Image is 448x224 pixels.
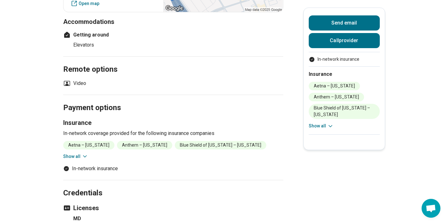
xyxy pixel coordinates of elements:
li: Video [63,80,86,87]
li: Blue Shield of [US_STATE] – [US_STATE] [175,141,266,149]
li: Aetna – [US_STATE] [63,141,114,149]
li: Anthem – [US_STATE] [117,141,172,149]
li: In-network insurance [63,165,283,172]
button: Show all [63,153,88,160]
ul: Payment options [63,165,283,172]
li: Elevators [73,41,151,49]
li: Blue Shield of [US_STATE] – [US_STATE] [309,104,380,119]
li: Anthem – [US_STATE] [309,93,364,101]
p: In-network coverage provided for the following insurance companies [63,130,283,137]
h3: Insurance [63,118,283,127]
h3: Licenses [63,204,283,212]
li: In-network insurance [309,56,380,63]
h4: MD [73,215,283,222]
button: Show all [309,123,334,129]
h2: Remote options [63,49,283,75]
button: Send email [309,15,380,31]
h3: Accommodations [63,17,283,26]
ul: Payment options [309,56,380,63]
a: Open map [71,0,156,7]
button: Callprovider [309,33,380,48]
h2: Credentials [63,173,283,199]
h4: Getting around [63,31,151,39]
h2: Insurance [309,70,380,78]
h2: Payment options [63,87,283,113]
li: Aetna – [US_STATE] [309,82,360,90]
div: Open chat [422,199,440,218]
